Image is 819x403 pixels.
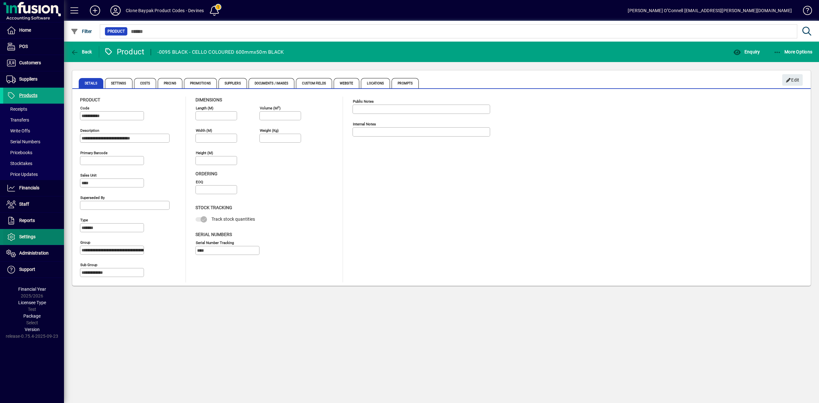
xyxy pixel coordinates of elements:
div: Clone Baypak Product Codes - Devines [126,5,204,16]
mat-label: Serial Number tracking [196,240,234,245]
a: Stocktakes [3,158,64,169]
span: Product [80,97,100,102]
a: Suppliers [3,71,64,87]
span: Serial Numbers [6,139,40,144]
mat-label: Internal Notes [353,122,376,126]
mat-label: Sales unit [80,173,97,178]
div: -0095 BLACK - CELLO COLOURED 600mmx50m BLACK [157,47,284,57]
button: Edit [782,74,803,86]
mat-label: Description [80,128,99,133]
a: Reports [3,213,64,229]
a: Transfers [3,115,64,125]
span: Reports [19,218,35,223]
a: POS [3,39,64,55]
span: POS [19,44,28,49]
a: Price Updates [3,169,64,180]
span: Staff [19,201,29,207]
a: Administration [3,245,64,261]
span: Package [23,313,41,319]
sup: 3 [278,105,279,108]
button: Back [69,46,94,58]
a: Financials [3,180,64,196]
span: Website [334,78,360,88]
span: Support [19,267,35,272]
span: Write Offs [6,128,30,133]
a: Serial Numbers [3,136,64,147]
mat-label: Length (m) [196,106,213,110]
span: Customers [19,60,41,65]
mat-label: Group [80,240,90,245]
span: Edit [786,75,799,85]
a: Knowledge Base [798,1,811,22]
button: More Options [772,46,814,58]
span: Enquiry [733,49,760,54]
span: Pricebooks [6,150,32,155]
span: Ordering [195,171,218,176]
mat-label: Primary barcode [80,151,107,155]
a: Staff [3,196,64,212]
span: Product [107,28,125,35]
span: Details [79,78,103,88]
mat-label: EOQ [196,180,203,184]
button: Add [85,5,105,16]
span: Custom Fields [296,78,332,88]
div: Product [104,47,145,57]
span: Settings [105,78,132,88]
span: Price Updates [6,172,38,177]
span: Track stock quantities [211,217,255,222]
a: Receipts [3,104,64,115]
span: Financials [19,185,39,190]
span: Promotions [184,78,217,88]
a: Pricebooks [3,147,64,158]
a: Home [3,22,64,38]
mat-label: Superseded by [80,195,105,200]
span: Back [71,49,92,54]
span: Settings [19,234,36,239]
button: Profile [105,5,126,16]
span: Financial Year [18,287,46,292]
span: Products [19,93,37,98]
app-page-header-button: Back [64,46,99,58]
span: Pricing [158,78,182,88]
span: Serial Numbers [195,232,232,237]
span: Licensee Type [18,300,46,305]
button: Filter [69,26,94,37]
span: Stocktakes [6,161,32,166]
span: Documents / Images [249,78,295,88]
span: Costs [134,78,156,88]
span: Suppliers [19,76,37,82]
mat-label: Volume (m ) [260,106,281,110]
mat-label: Weight (Kg) [260,128,279,133]
mat-label: Sub group [80,263,97,267]
span: Transfers [6,117,29,122]
span: Stock Tracking [195,205,232,210]
a: Write Offs [3,125,64,136]
button: Enquiry [732,46,761,58]
span: Suppliers [219,78,247,88]
mat-label: Height (m) [196,151,213,155]
span: Administration [19,250,49,256]
span: More Options [774,49,813,54]
a: Settings [3,229,64,245]
mat-label: Code [80,106,89,110]
mat-label: Width (m) [196,128,212,133]
a: Support [3,262,64,278]
span: Prompts [392,78,419,88]
a: Customers [3,55,64,71]
span: Receipts [6,107,27,112]
span: Dimensions [195,97,222,102]
span: Home [19,28,31,33]
div: [PERSON_NAME] O''Connell [EMAIL_ADDRESS][PERSON_NAME][DOMAIN_NAME] [628,5,792,16]
mat-label: Public Notes [353,99,374,104]
mat-label: Type [80,218,88,222]
span: Filter [71,29,92,34]
span: Locations [361,78,390,88]
span: Version [25,327,40,332]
